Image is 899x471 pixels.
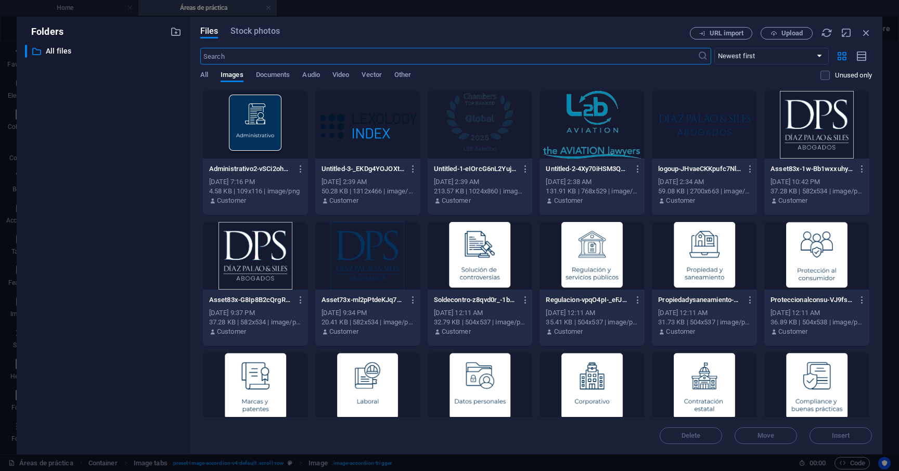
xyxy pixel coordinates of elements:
button: Upload [761,27,813,40]
div: 131.91 KB | 768x529 | image/png [546,187,638,196]
div: 36.89 KB | 504x538 | image/png [770,318,863,327]
i: Minimize [841,27,852,38]
p: Customer [778,327,807,336]
p: Customer [329,327,358,336]
p: Administrativo2-vSCi2ohQxXB0wi99YK5wug.png [209,164,292,174]
input: Search [200,48,698,64]
p: Customer [666,327,695,336]
div: 50.28 KB | 1312x466 | image/png [322,187,414,196]
p: Untitled-1-eIOrcG6nL2Yuj99Z0Am_ZQ.png [434,164,517,174]
div: [DATE] 10:42 PM [770,177,863,187]
p: Customer [217,196,246,205]
span: Files [200,25,219,37]
p: Customer [329,196,358,205]
p: Propiedadysaneamiento-sdbhjijWiFzEfhwKR8Qk-A.png [658,295,741,305]
p: Customer [778,196,807,205]
p: Customer [666,196,695,205]
div: [DATE] 2:38 AM [546,177,638,187]
div: 35.41 KB | 504x537 | image/png [546,318,638,327]
p: Customer [217,327,246,336]
button: URL import [690,27,752,40]
p: Untitled-3-_EKDg4YOJOXtKSw2QbNZyw.png [322,164,404,174]
div: [DATE] 2:39 AM [434,177,526,187]
div: 4.58 KB | 109x116 | image/png [209,187,302,196]
p: Asset73x-ml2pPtdeKJq7wd3lpy5zyg.png [322,295,404,305]
p: logoup-JHvaeCKKpufc7NlhYOLbRg.png [658,164,741,174]
span: Video [332,69,349,83]
span: Documents [256,69,290,83]
i: Close [861,27,872,38]
div: 37.28 KB | 582x534 | image/png [770,187,863,196]
span: Images [221,69,243,83]
p: All files [46,45,162,57]
p: Displays only files that are not in use on the website. Files added during this session can still... [835,71,872,80]
span: URL import [710,30,743,36]
div: 213.57 KB | 1024x860 | image/png [434,187,526,196]
p: Folders [25,25,63,38]
span: Audio [302,69,319,83]
div: ​ [25,45,27,58]
i: Reload [821,27,832,38]
p: Customer [554,196,583,205]
p: Proteccionalconsu-VJ9fsLyUPldlHcBBffc9WQ.png [770,295,853,305]
div: 31.73 KB | 504x537 | image/png [658,318,751,327]
p: Untitled-2-4Xy70iHSM3QwMpcmEDhmow.png [546,164,628,174]
span: Upload [781,30,803,36]
div: [DATE] 9:37 PM [209,308,302,318]
div: [DATE] 12:11 AM [658,308,751,318]
p: Asset83x-G8Ip8B2cQrgR2UUZeQw5qA.png [209,295,292,305]
div: 32.79 KB | 504x537 | image/png [434,318,526,327]
i: Create new folder [170,26,182,37]
div: [DATE] 2:39 AM [322,177,414,187]
p: Regulacion-vpqO4pI-_eFJFo7edDR-0w.png [546,295,628,305]
span: Other [394,69,411,83]
div: [DATE] 9:34 PM [322,308,414,318]
div: [DATE] 12:11 AM [546,308,638,318]
span: Stock photos [230,25,279,37]
p: Soldecontro-z8qvd0r_-1bVweTQFMqeAg.png [434,295,517,305]
div: [DATE] 7:16 PM [209,177,302,187]
p: Customer [442,196,471,205]
div: [DATE] 12:11 AM [434,308,526,318]
div: [DATE] 2:34 AM [658,177,751,187]
div: [DATE] 12:11 AM [770,308,863,318]
p: Customer [554,327,583,336]
p: Asset83x-1w-Bb1wxxuhyrMxuXyYRRQ.png [770,164,853,174]
span: Vector [362,69,382,83]
div: 20.41 KB | 582x534 | image/png [322,318,414,327]
span: All [200,69,208,83]
div: 59.08 KB | 2700x663 | image/png [658,187,751,196]
div: 37.28 KB | 582x534 | image/png [209,318,302,327]
p: Customer [442,327,471,336]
